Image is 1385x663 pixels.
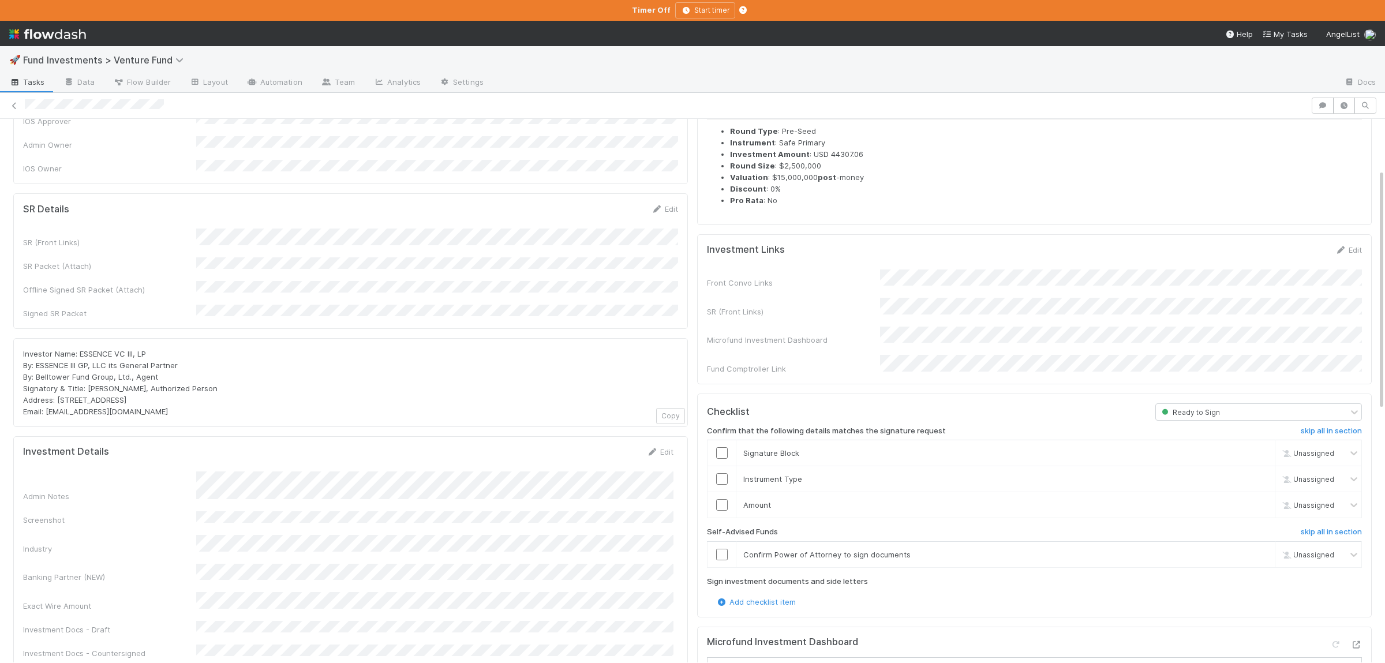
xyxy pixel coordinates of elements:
a: Docs [1335,74,1385,92]
a: Edit [651,204,678,213]
h5: Microfund Investment Dashboard [707,636,858,648]
div: Investment Docs - Draft [23,624,196,635]
button: Start timer [675,2,735,18]
span: Unassigned [1279,550,1334,559]
span: Instrument Type [743,474,802,484]
h6: skip all in section [1301,426,1362,436]
li: : Safe Primary [730,137,1362,148]
div: IOS Owner [23,163,196,174]
a: Settings [430,74,493,92]
h6: Self-Advised Funds [707,527,778,537]
strong: Round Size [730,161,775,170]
h6: skip all in section [1301,527,1362,537]
span: Unassigned [1279,449,1334,458]
span: Ready to Sign [1159,407,1220,416]
h6: Sign investment documents and side letters [707,577,868,586]
div: Industry [23,543,196,555]
span: Unassigned [1279,501,1334,510]
a: skip all in section [1301,527,1362,541]
strong: Investment Amount [730,149,810,159]
img: avatar_55b415e2-df6a-4422-95b4-4512075a58f2.png [1364,29,1376,40]
div: Screenshot [23,514,196,526]
button: Copy [656,408,685,424]
a: Flow Builder [104,74,180,92]
li: : $2,500,000 [730,160,1362,171]
img: logo-inverted-e16ddd16eac7371096b0.svg [9,24,86,44]
div: Admin Notes [23,490,196,502]
span: AngelList [1326,29,1360,39]
div: Exact Wire Amount [23,600,196,612]
div: Front Convo Links [707,277,880,289]
strong: Pro Rata [730,196,763,205]
a: skip all in section [1301,426,1362,440]
a: Analytics [364,74,430,92]
li: : 0% [730,183,1362,194]
strong: Round Type [730,126,778,136]
h5: Investment Details [23,446,109,458]
strong: Timer Off [632,5,671,14]
div: Banking Partner (NEW) [23,571,196,583]
strong: Valuation [730,173,768,182]
div: Admin Owner [23,139,196,151]
div: SR Packet (Attach) [23,260,196,272]
h5: Investment Links [707,244,785,256]
span: Tasks [9,76,45,88]
h6: Confirm that the following details matches the signature request [707,426,946,436]
span: My Tasks [1262,29,1308,39]
a: Add checklist item [716,597,796,606]
li: : Pre-Seed [730,125,1362,137]
div: SR (Front Links) [707,306,880,317]
span: Confirm Power of Attorney to sign documents [743,550,911,559]
strong: Discount [730,184,766,193]
li: : USD 44307.06 [730,148,1362,160]
div: Help [1225,28,1253,40]
span: Unassigned [1279,475,1334,484]
a: Edit [1335,245,1362,254]
a: Layout [180,74,237,92]
a: Automation [237,74,312,92]
span: Signature Block [743,448,799,458]
span: Flow Builder [113,76,171,88]
div: Fund Comptroller Link [707,363,880,374]
span: Amount [743,500,771,510]
a: Team [312,74,364,92]
div: Signed SR Packet [23,308,196,319]
strong: Instrument [730,138,775,147]
a: Data [54,74,104,92]
div: Microfund Investment Dashboard [707,334,880,346]
li: : $15,000,000 -money [730,171,1362,183]
span: Investor Name: ESSENCE VC III, LP By: ESSENCE III GP, LLC its General Partner By: Belltower Fund ... [23,349,218,416]
strong: post [818,173,836,182]
h5: SR Details [23,204,69,215]
a: Edit [646,447,673,456]
div: SR (Front Links) [23,237,196,248]
div: Investment Docs - Countersigned [23,647,196,659]
div: Offline Signed SR Packet (Attach) [23,284,196,295]
div: IOS Approver [23,115,196,127]
li: : No [730,194,1362,206]
a: My Tasks [1262,28,1308,40]
span: Fund Investments > Venture Fund [23,54,189,66]
span: 🚀 [9,55,21,65]
h5: Checklist [707,406,750,418]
